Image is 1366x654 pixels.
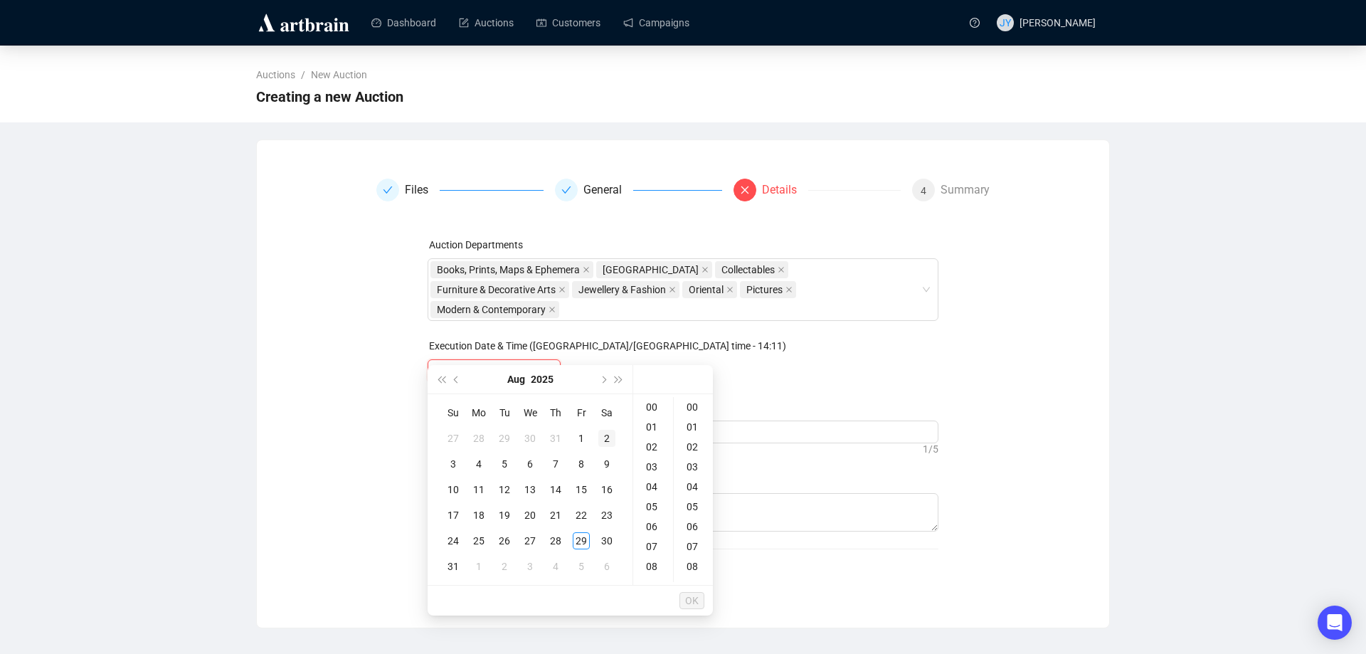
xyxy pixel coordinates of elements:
[762,179,808,201] div: Details
[785,286,793,293] span: close
[543,502,568,528] td: 2025-08-21
[573,481,590,498] div: 15
[669,286,676,293] span: close
[543,528,568,554] td: 2025-08-28
[573,455,590,473] div: 8
[466,451,492,477] td: 2025-08-04
[492,451,517,477] td: 2025-08-05
[701,266,709,273] span: close
[496,455,513,473] div: 5
[568,400,594,426] th: Fr
[636,517,670,537] div: 06
[517,426,543,451] td: 2025-07-30
[470,507,487,524] div: 18
[466,502,492,528] td: 2025-08-18
[549,306,556,313] span: close
[578,282,666,297] span: Jewellery & Fashion
[603,262,699,278] span: [GEOGRAPHIC_DATA]
[636,537,670,557] div: 07
[445,481,462,498] div: 10
[492,426,517,451] td: 2025-07-29
[682,281,737,298] span: Oriental
[470,481,487,498] div: 11
[636,457,670,477] div: 03
[547,430,564,447] div: 31
[568,426,594,451] td: 2025-08-01
[583,266,590,273] span: close
[543,451,568,477] td: 2025-08-07
[517,451,543,477] td: 2025-08-06
[746,282,783,297] span: Pictures
[677,557,711,576] div: 08
[496,430,513,447] div: 29
[1020,17,1096,28] span: [PERSON_NAME]
[430,281,569,298] span: Furniture & Decorative Arts
[543,426,568,451] td: 2025-07-31
[492,477,517,502] td: 2025-08-12
[598,455,615,473] div: 9
[492,502,517,528] td: 2025-08-19
[598,481,615,498] div: 16
[677,497,711,517] div: 05
[594,528,620,554] td: 2025-08-30
[521,481,539,498] div: 13
[437,282,556,297] span: Furniture & Decorative Arts
[726,286,734,293] span: close
[547,532,564,549] div: 28
[547,558,564,575] div: 4
[445,507,462,524] div: 17
[440,502,466,528] td: 2025-08-17
[598,532,615,549] div: 30
[517,554,543,579] td: 2025-09-03
[623,4,689,41] a: Campaigns
[371,4,436,41] a: Dashboard
[543,477,568,502] td: 2025-08-14
[521,455,539,473] div: 6
[521,430,539,447] div: 30
[466,400,492,426] th: Mo
[677,477,711,497] div: 04
[470,558,487,575] div: 1
[912,179,990,201] div: 4Summary
[594,502,620,528] td: 2025-08-23
[594,426,620,451] td: 2025-08-02
[445,455,462,473] div: 3
[547,507,564,524] div: 21
[430,261,593,278] span: Books, Prints, Maps & Ephemera
[547,455,564,473] div: 7
[636,417,670,437] div: 01
[594,554,620,579] td: 2025-09-06
[405,179,440,201] div: Files
[594,400,620,426] th: Sa
[507,365,525,394] button: Choose a month
[941,179,990,201] div: Summary
[573,558,590,575] div: 5
[689,282,724,297] span: Oriental
[734,179,901,201] div: Details
[445,532,462,549] div: 24
[429,239,523,250] label: Auction Departments
[715,261,788,278] span: Collectables
[595,365,610,394] button: Next month (PageDown)
[517,400,543,426] th: We
[1318,606,1352,640] div: Open Intercom Messenger
[492,554,517,579] td: 2025-09-02
[596,261,712,278] span: Channel Islands
[492,400,517,426] th: Tu
[496,558,513,575] div: 2
[573,430,590,447] div: 1
[568,502,594,528] td: 2025-08-22
[740,281,796,298] span: Pictures
[572,281,679,298] span: Jewellery & Fashion
[531,365,554,394] button: Choose a year
[679,592,704,609] button: OK
[517,502,543,528] td: 2025-08-20
[598,507,615,524] div: 23
[558,286,566,293] span: close
[253,67,298,83] a: Auctions
[568,451,594,477] td: 2025-08-08
[440,451,466,477] td: 2025-08-03
[636,557,670,576] div: 08
[445,558,462,575] div: 31
[568,528,594,554] td: 2025-08-29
